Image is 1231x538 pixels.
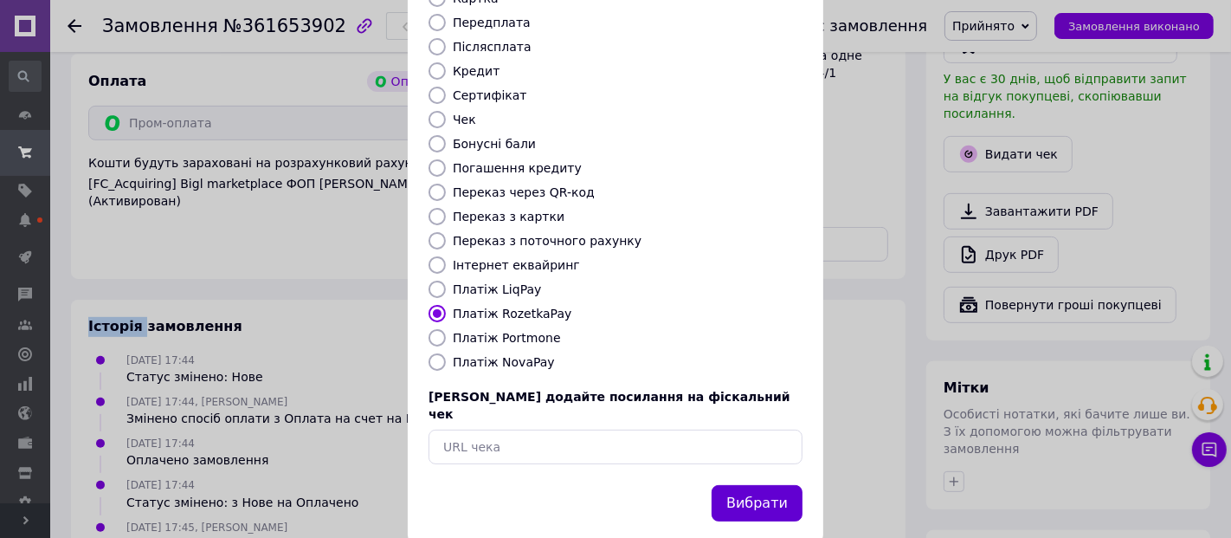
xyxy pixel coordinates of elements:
[453,282,541,296] label: Платіж LiqPay
[453,258,580,272] label: Інтернет еквайринг
[453,64,499,78] label: Кредит
[453,113,476,126] label: Чек
[453,210,564,224] label: Переказ з картки
[453,161,582,175] label: Погашення кредиту
[453,185,595,199] label: Переказ через QR-код
[453,234,641,248] label: Переказ з поточного рахунку
[453,355,555,369] label: Платіж NovaPay
[453,307,571,321] label: Платіж RozetkaPay
[453,331,561,345] label: Платіж Portmone
[453,40,532,54] label: Післясплата
[429,390,790,421] span: [PERSON_NAME] додайте посилання на фіскальний чек
[429,430,802,464] input: URL чека
[453,137,536,151] label: Бонусні бали
[453,16,531,29] label: Передплата
[712,485,802,522] button: Вибрати
[453,88,527,102] label: Сертифікат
